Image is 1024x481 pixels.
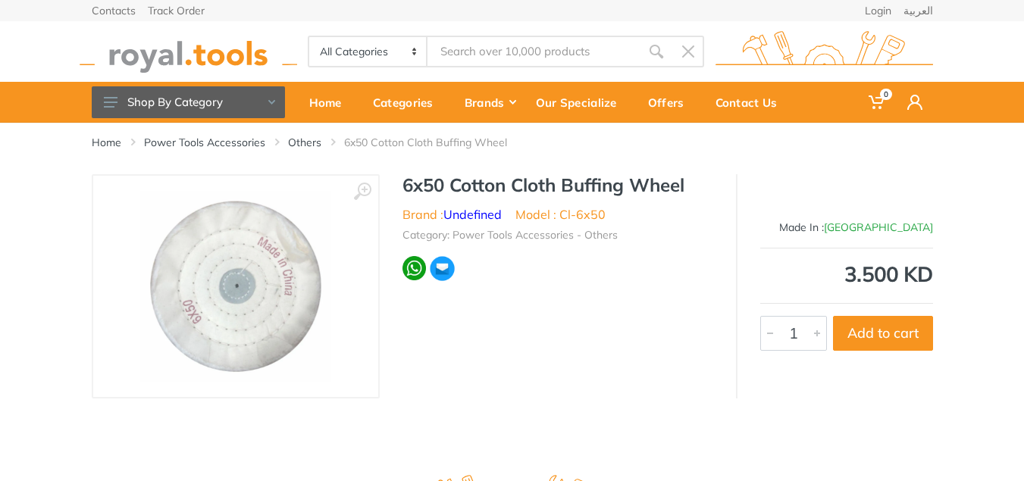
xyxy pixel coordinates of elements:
[92,135,933,150] nav: breadcrumb
[760,264,933,285] div: 3.500 KD
[880,89,892,100] span: 0
[148,5,205,16] a: Track Order
[454,86,525,118] div: Brands
[144,135,265,150] a: Power Tools Accessories
[362,86,454,118] div: Categories
[705,86,798,118] div: Contact Us
[402,174,713,196] h1: 6x50 Cotton Cloth Buffing Wheel
[760,220,933,236] div: Made In :
[299,82,362,123] a: Home
[903,5,933,16] a: العربية
[443,207,502,222] a: Undefined
[92,5,136,16] a: Contacts
[824,220,933,234] span: [GEOGRAPHIC_DATA]
[362,82,454,123] a: Categories
[858,82,897,123] a: 0
[288,135,321,150] a: Others
[427,36,640,67] input: Site search
[309,37,428,66] select: Category
[140,191,331,382] img: Royal Tools - 6x50 Cotton Cloth Buffing Wheel
[299,86,362,118] div: Home
[402,205,502,223] li: Brand :
[525,82,637,123] a: Our Specialize
[92,135,121,150] a: Home
[80,31,297,73] img: royal.tools Logo
[716,31,933,73] img: royal.tools Logo
[525,86,637,118] div: Our Specialize
[429,255,456,282] img: ma.webp
[402,256,427,280] img: wa.webp
[833,316,933,351] button: Add to cart
[515,205,606,223] li: Model : Cl-6x50
[705,82,798,123] a: Contact Us
[637,82,705,123] a: Offers
[92,86,285,118] button: Shop By Category
[344,135,530,150] li: 6x50 Cotton Cloth Buffing Wheel
[402,227,618,243] li: Category: Power Tools Accessories - Others
[888,182,933,220] img: Undefined
[865,5,891,16] a: Login
[637,86,705,118] div: Offers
